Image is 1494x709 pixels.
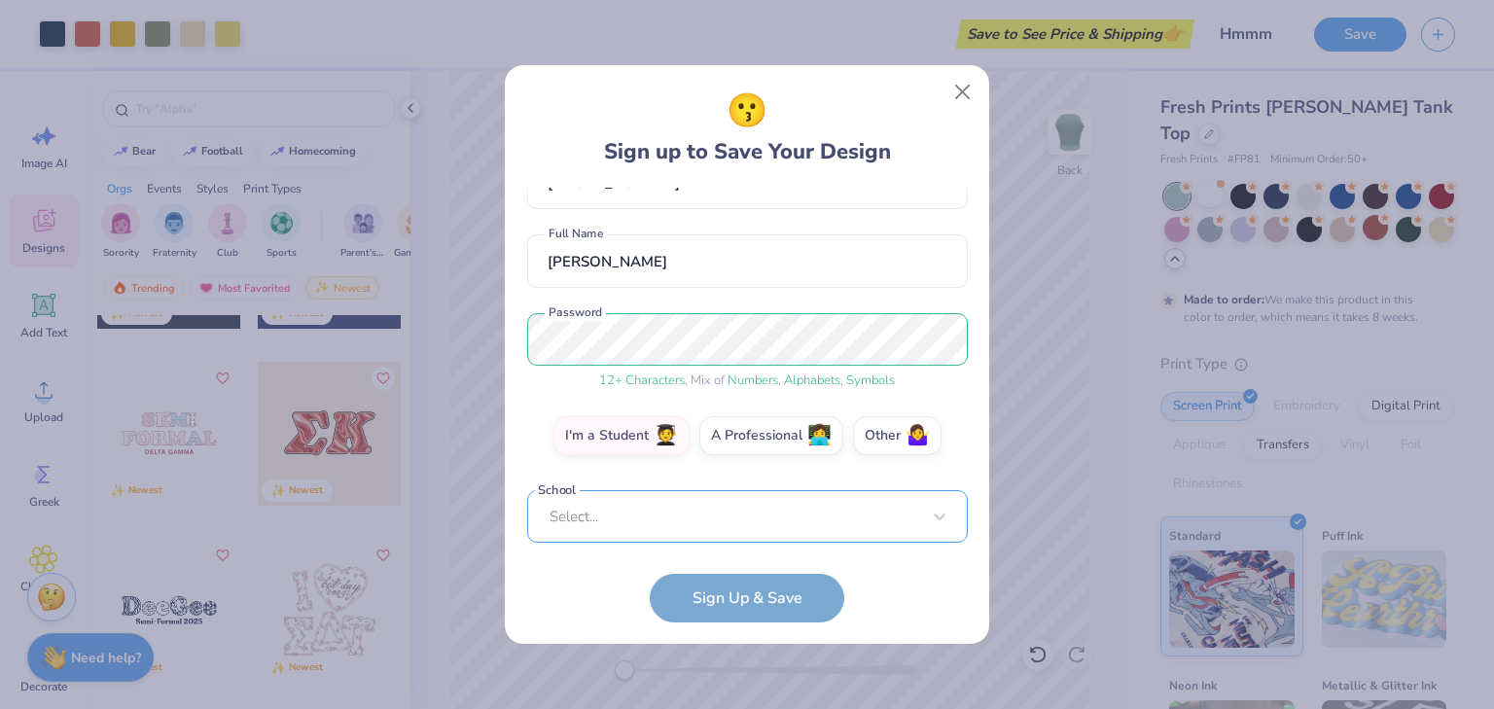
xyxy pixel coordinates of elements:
span: 😗 [727,87,767,136]
label: School [535,480,580,499]
div: , Mix of , , [527,372,968,391]
span: Numbers [728,372,778,389]
button: Close [944,74,981,111]
span: Alphabets [784,372,840,389]
span: 🧑‍🎓 [654,425,678,447]
span: 👩‍💻 [807,425,832,447]
label: Other [853,416,942,455]
div: Sign up to Save Your Design [604,87,891,168]
label: A Professional [699,416,843,455]
span: 12 + Characters [599,372,685,389]
span: Symbols [846,372,895,389]
span: 🤷‍♀️ [906,425,930,447]
label: I'm a Student [553,416,690,455]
